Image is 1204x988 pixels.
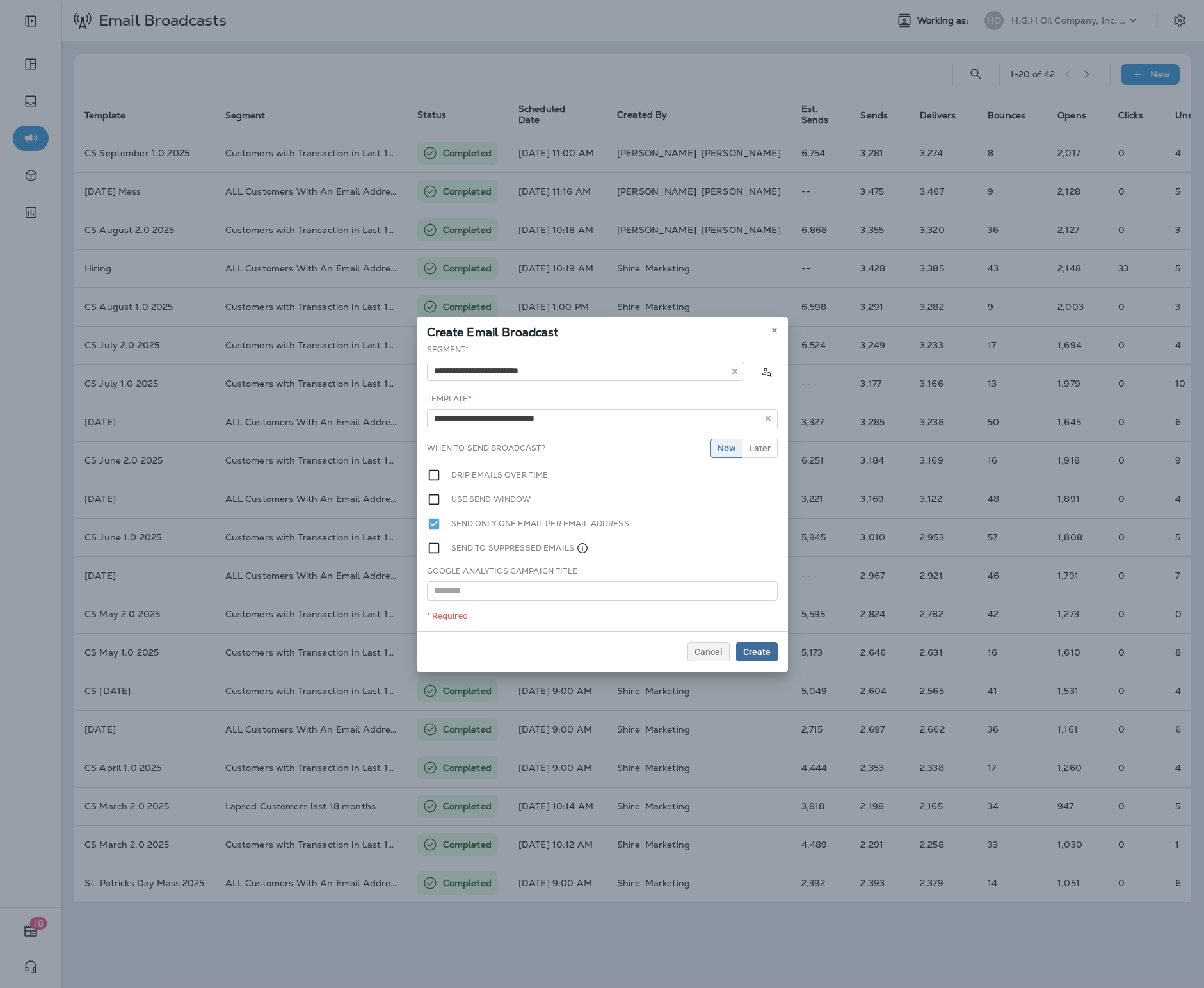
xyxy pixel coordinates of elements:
label: When to send broadcast? [427,443,545,453]
span: Create [743,647,771,656]
label: Template [427,394,472,404]
span: Now [718,444,735,453]
button: Create [736,642,778,661]
button: Later [742,439,778,458]
label: Send only one email per email address [451,517,629,531]
div: Create Email Broadcast [417,317,788,344]
label: Google Analytics Campaign Title [427,566,577,576]
span: Later [749,444,771,453]
button: Calculate the estimated number of emails to be sent based on selected segment. (This could take a... [755,360,778,383]
button: Cancel [687,642,730,661]
label: Segment [427,344,469,355]
label: Use send window [451,492,531,506]
div: * Required [427,611,778,621]
label: Send to suppressed emails. [451,541,590,555]
button: Now [710,439,742,458]
span: Cancel [694,647,723,656]
label: Drip emails over time [451,468,549,482]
